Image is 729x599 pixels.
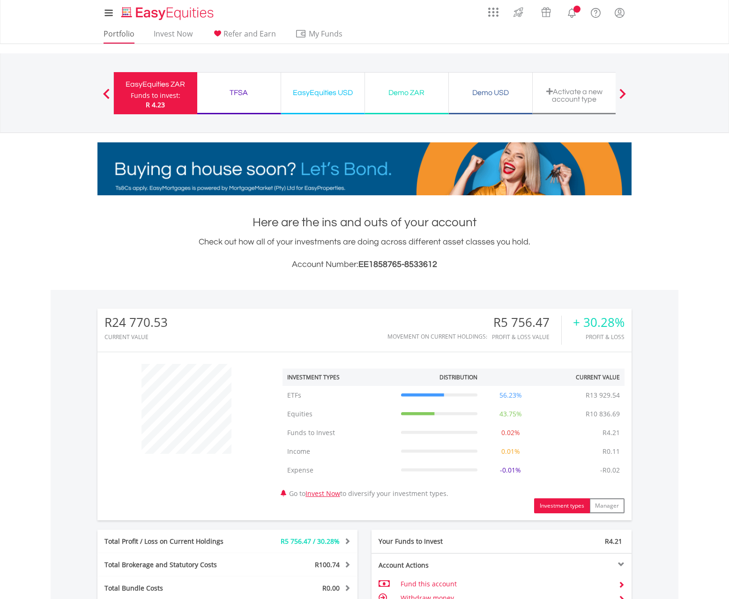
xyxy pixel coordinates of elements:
td: Income [283,442,396,461]
td: -0.01% [482,461,539,480]
td: R10 836.69 [581,405,625,423]
span: R 4.23 [146,100,165,109]
div: EasyEquities ZAR [119,78,192,91]
a: My Profile [608,2,632,23]
td: -R0.02 [595,461,625,480]
td: 0.02% [482,423,539,442]
img: thrive-v2.svg [511,5,526,20]
div: Account Actions [372,561,502,570]
td: 56.23% [482,386,539,405]
button: Manager [589,498,625,513]
span: R100.74 [315,560,340,569]
h1: Here are the ins and outs of your account [97,214,632,231]
span: My Funds [295,28,357,40]
h3: Account Number: [97,258,632,271]
a: FAQ's and Support [584,2,608,21]
div: Total Bundle Costs [97,584,249,593]
div: Check out how all of your investments are doing across different asset classes you hold. [97,236,632,271]
a: Refer and Earn [208,29,280,44]
div: Profit & Loss [573,334,625,340]
td: Funds to Invest [283,423,396,442]
div: Movement on Current Holdings: [387,333,487,340]
img: EasyEquities_Logo.png [119,6,217,21]
img: grid-menu-icon.svg [488,7,498,17]
div: R5 756.47 [492,316,561,329]
div: Demo ZAR [371,86,443,99]
div: Profit & Loss Value [492,334,561,340]
td: Equities [283,405,396,423]
button: Investment types [534,498,590,513]
span: R0.00 [322,584,340,592]
span: EE1858765-8533612 [358,260,437,269]
a: Portfolio [100,29,138,44]
a: Home page [118,2,217,21]
th: Investment Types [283,369,396,386]
div: EasyEquities USD [287,86,359,99]
td: R4.21 [598,423,625,442]
div: + 30.28% [573,316,625,329]
div: Distribution [439,373,477,381]
a: Invest Now [150,29,196,44]
span: R4.21 [605,537,622,546]
td: ETFs [283,386,396,405]
div: Total Profit / Loss on Current Holdings [97,537,249,546]
a: Invest Now [305,489,340,498]
div: Go to to diversify your investment types. [275,359,632,513]
div: CURRENT VALUE [104,334,168,340]
div: Funds to invest: [131,91,180,100]
td: 0.01% [482,442,539,461]
td: Fund this account [401,577,611,591]
div: Activate a new account type [538,88,610,103]
th: Current Value [539,369,625,386]
div: TFSA [203,86,275,99]
a: AppsGrid [482,2,505,17]
td: R13 929.54 [581,386,625,405]
td: R0.11 [598,442,625,461]
div: Demo USD [454,86,527,99]
div: R24 770.53 [104,316,168,329]
span: R5 756.47 / 30.28% [281,537,340,546]
div: Your Funds to Invest [372,537,502,546]
img: EasyMortage Promotion Banner [97,142,632,195]
a: Notifications [560,2,584,21]
img: vouchers-v2.svg [538,5,554,20]
a: Vouchers [532,2,560,20]
td: 43.75% [482,405,539,423]
span: Refer and Earn [223,29,276,39]
td: Expense [283,461,396,480]
div: Total Brokerage and Statutory Costs [97,560,249,569]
